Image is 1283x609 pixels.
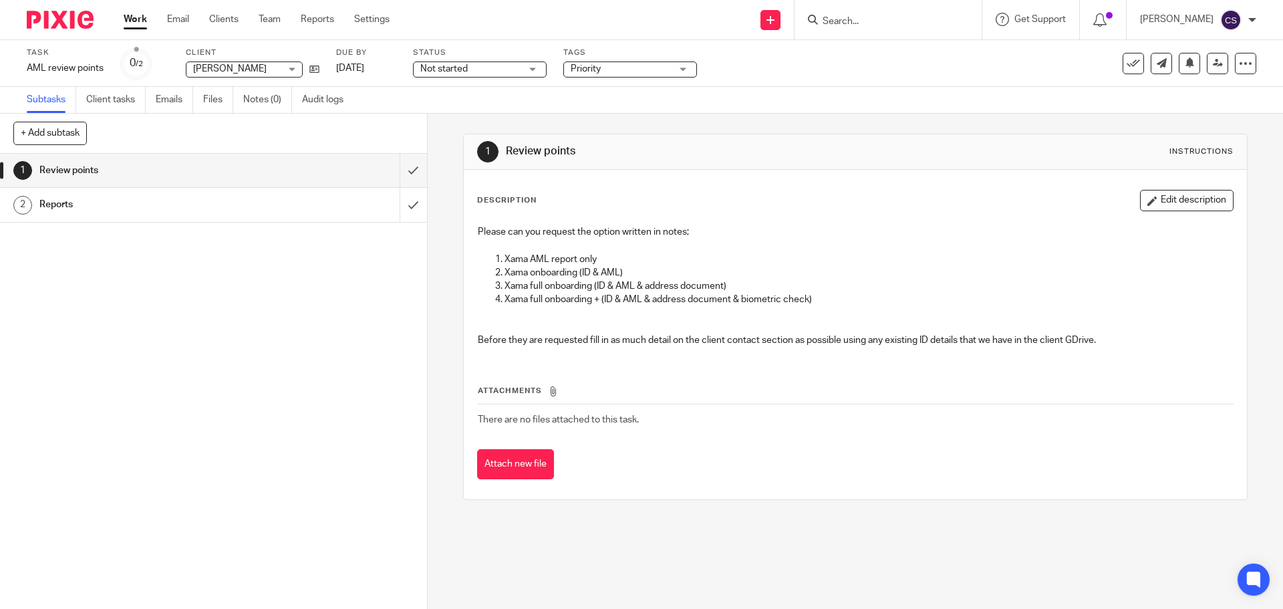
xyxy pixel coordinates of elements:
[86,87,146,113] a: Client tasks
[124,13,147,26] a: Work
[39,160,271,180] h1: Review points
[354,13,390,26] a: Settings
[130,55,143,71] div: 0
[505,293,1232,306] p: Xama full onboarding + (ID & AML & address document & biometric check)
[336,47,396,58] label: Due by
[136,60,143,68] small: /2
[1169,146,1234,157] div: Instructions
[505,253,1232,266] p: Xama AML report only
[336,64,364,73] span: [DATE]
[13,196,32,215] div: 2
[13,122,87,144] button: + Add subtask
[27,47,104,58] label: Task
[563,47,697,58] label: Tags
[420,64,468,74] span: Not started
[13,161,32,180] div: 1
[478,387,542,394] span: Attachments
[413,47,547,58] label: Status
[821,16,942,28] input: Search
[478,334,1232,347] p: Before they are requested fill in as much detail on the client contact section as possible using ...
[156,87,193,113] a: Emails
[505,266,1232,279] p: Xama onboarding (ID & AML)
[27,11,94,29] img: Pixie
[259,13,281,26] a: Team
[27,62,104,75] div: AML review points
[209,13,239,26] a: Clients
[302,87,353,113] a: Audit logs
[1014,15,1066,24] span: Get Support
[39,195,271,215] h1: Reports
[27,87,76,113] a: Subtasks
[1220,9,1242,31] img: svg%3E
[193,64,267,74] span: [PERSON_NAME]
[477,195,537,206] p: Description
[478,415,639,424] span: There are no files attached to this task.
[477,141,498,162] div: 1
[186,47,319,58] label: Client
[571,64,601,74] span: Priority
[167,13,189,26] a: Email
[203,87,233,113] a: Files
[477,449,554,479] button: Attach new file
[243,87,292,113] a: Notes (0)
[1140,190,1234,211] button: Edit description
[478,225,1232,239] p: Please can you request the option written in notes;
[1140,13,1214,26] p: [PERSON_NAME]
[506,144,884,158] h1: Review points
[301,13,334,26] a: Reports
[505,279,1232,293] p: Xama full onboarding (ID & AML & address document)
